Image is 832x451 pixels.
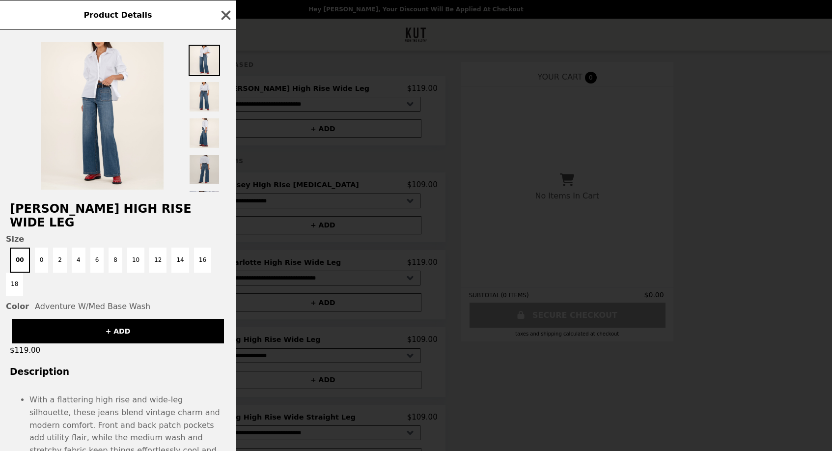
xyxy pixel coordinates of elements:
button: 14 [171,248,189,273]
button: 12 [149,248,166,273]
button: 4 [72,248,85,273]
button: + ADD [12,319,224,343]
img: Thumbnail 4 [189,154,220,185]
button: 10 [127,248,144,273]
img: Thumbnail 5 [189,190,220,222]
button: 8 [109,248,122,273]
button: 0 [35,248,49,273]
img: 00 / Adventure W/Med Base Wash [41,42,164,190]
span: Product Details [83,10,152,20]
div: Adventure W/Med Base Wash [6,302,230,311]
span: Color [6,302,29,311]
button: 2 [53,248,67,273]
img: Thumbnail 2 [189,81,220,113]
img: Thumbnail 1 [189,45,220,76]
img: Thumbnail 3 [189,117,220,149]
button: 6 [90,248,104,273]
span: Size [6,234,230,244]
button: 00 [10,248,30,273]
button: 16 [194,248,211,273]
button: 18 [6,273,23,296]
